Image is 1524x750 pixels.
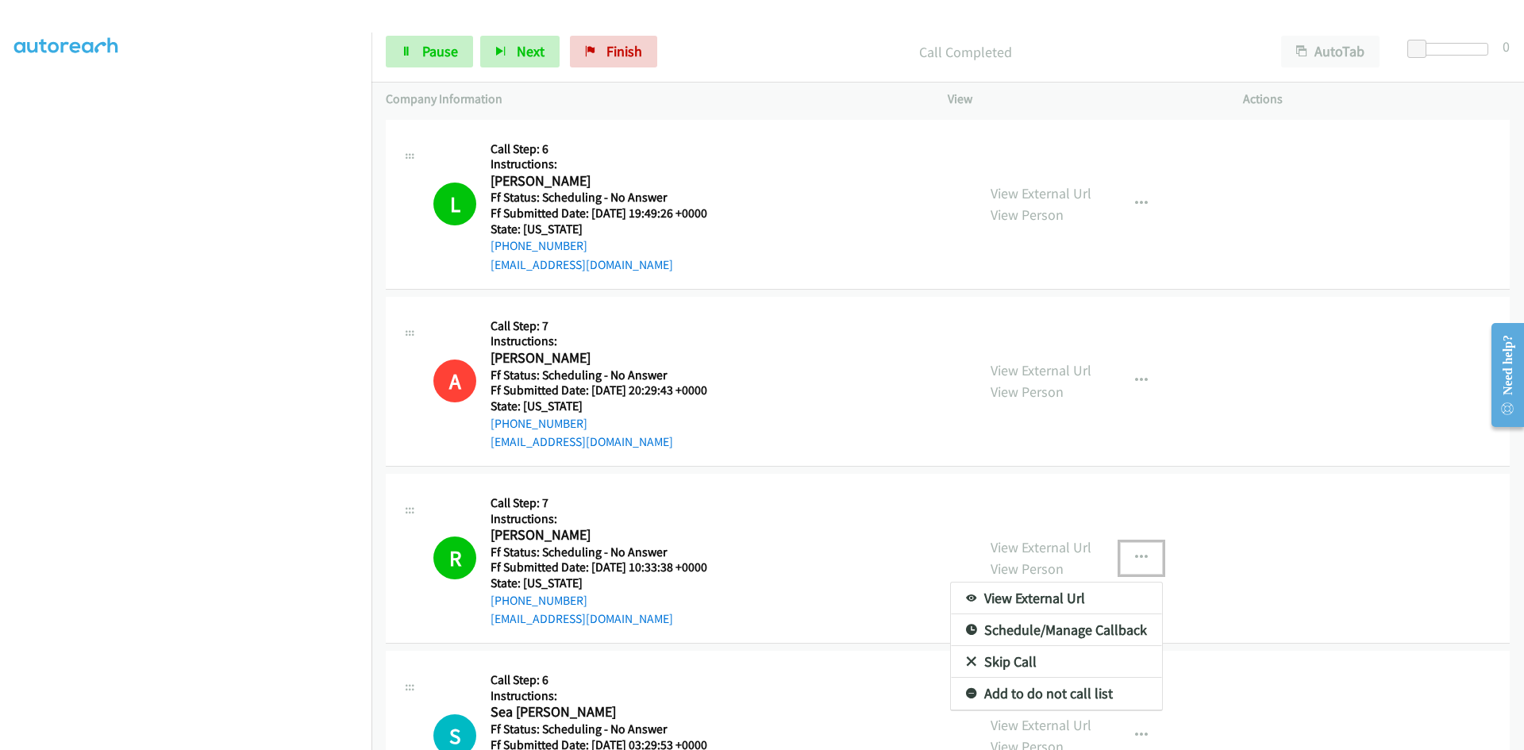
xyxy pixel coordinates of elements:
a: Skip Call [951,646,1162,678]
iframe: Resource Center [1478,312,1524,438]
a: Add to do not call list [951,678,1162,710]
a: View External Url [951,583,1162,614]
a: Schedule/Manage Callback [951,614,1162,646]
